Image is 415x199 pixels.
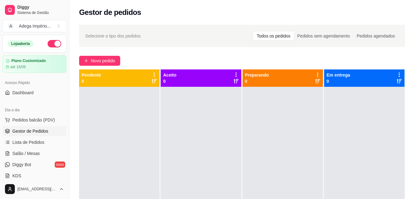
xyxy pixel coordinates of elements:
[294,32,353,40] div: Pedidos sem agendamento
[2,137,66,147] a: Lista de Pedidos
[91,57,115,64] span: Novo pedido
[163,78,176,84] p: 0
[327,78,350,84] p: 0
[2,55,66,73] a: Plano Customizadoaté 16/09
[2,148,66,158] a: Salão / Mesas
[2,20,66,32] button: Select a team
[79,7,141,17] h2: Gestor de pedidos
[12,173,21,179] span: KDS
[17,5,64,10] span: Diggy
[2,78,66,88] div: Acesso Rápido
[85,33,141,39] span: Selecione o tipo dos pedidos
[2,115,66,125] button: Pedidos balcão (PDV)
[82,72,101,78] p: Pendente
[12,139,44,145] span: Lista de Pedidos
[84,59,88,63] span: plus
[2,2,66,17] a: DiggySistema de Gestão
[163,72,176,78] p: Aceito
[8,40,33,47] div: Loja aberta
[2,105,66,115] div: Dia a dia
[245,72,269,78] p: Preparando
[11,59,46,63] article: Plano Customizado
[2,126,66,136] a: Gestor de Pedidos
[12,161,31,168] span: Diggy Bot
[8,23,14,29] span: A
[12,117,55,123] span: Pedidos balcão (PDV)
[12,128,48,134] span: Gestor de Pedidos
[2,182,66,197] button: [EMAIL_ADDRESS][DOMAIN_NAME]
[245,78,269,84] p: 0
[82,78,101,84] p: 0
[2,160,66,170] a: Diggy Botnovo
[79,56,120,66] button: Novo pedido
[12,90,34,96] span: Dashboard
[17,10,64,15] span: Sistema de Gestão
[353,32,398,40] div: Pedidos agendados
[17,187,57,192] span: [EMAIL_ADDRESS][DOMAIN_NAME]
[253,32,294,40] div: Todos os pedidos
[2,171,66,181] a: KDS
[2,88,66,98] a: Dashboard
[48,40,61,47] button: Alterar Status
[12,150,40,157] span: Salão / Mesas
[10,64,26,69] article: até 16/09
[327,72,350,78] p: Em entrega
[19,23,51,29] div: Adega Império ...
